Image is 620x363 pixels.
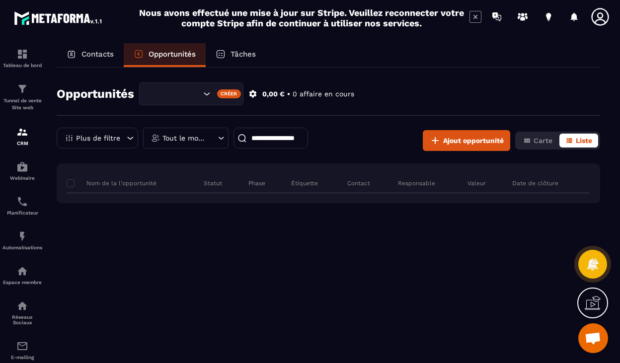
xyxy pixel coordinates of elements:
p: Tout le monde [162,135,207,142]
p: Date de clôture [512,179,558,187]
a: Contacts [57,43,124,67]
p: Espace membre [2,280,42,285]
p: Statut [204,179,222,187]
p: Tâches [231,50,256,59]
p: Contacts [81,50,114,59]
p: Valeur [467,179,486,187]
div: Créer [217,89,241,98]
img: scheduler [16,196,28,208]
p: Tableau de bord [2,63,42,68]
img: automations [16,161,28,173]
img: social-network [16,300,28,312]
a: automationsautomationsAutomatisations [2,223,42,258]
p: Automatisations [2,245,42,250]
button: Ajout opportunité [423,130,510,151]
p: Contact [347,179,370,187]
h2: Opportunités [57,84,134,104]
img: formation [16,48,28,60]
p: Planificateur [2,210,42,216]
img: email [16,340,28,352]
a: schedulerschedulerPlanificateur [2,188,42,223]
p: Webinaire [2,175,42,181]
p: Plus de filtre [76,135,120,142]
a: automationsautomationsEspace membre [2,258,42,292]
a: automationsautomationsWebinaire [2,153,42,188]
p: Étiquette [291,179,318,187]
img: automations [16,265,28,277]
p: Phase [248,179,265,187]
div: Ouvrir le chat [578,323,608,353]
p: 0 affaire en cours [293,89,354,99]
span: Carte [534,137,552,145]
p: • [287,89,290,99]
p: Réseaux Sociaux [2,314,42,325]
a: Opportunités [124,43,206,67]
p: 0,00 € [262,89,285,99]
p: Tunnel de vente Site web [2,97,42,111]
h2: Nous avons effectué une mise à jour sur Stripe. Veuillez reconnecter votre compte Stripe afin de ... [139,7,465,28]
a: formationformationCRM [2,119,42,153]
div: Search for option [139,82,243,105]
button: Liste [559,134,598,147]
img: formation [16,126,28,138]
img: formation [16,83,28,95]
p: Nom de la l'opportunité [67,179,156,187]
img: logo [14,9,103,27]
a: formationformationTableau de bord [2,41,42,75]
a: formationformationTunnel de vente Site web [2,75,42,119]
span: Liste [576,137,592,145]
a: social-networksocial-networkRéseaux Sociaux [2,292,42,333]
button: Carte [517,134,558,147]
p: CRM [2,141,42,146]
a: Tâches [206,43,266,67]
img: automations [16,230,28,242]
p: E-mailing [2,355,42,360]
span: Ajout opportunité [443,136,504,145]
input: Search for option [148,88,201,99]
p: Responsable [398,179,435,187]
p: Opportunités [149,50,196,59]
